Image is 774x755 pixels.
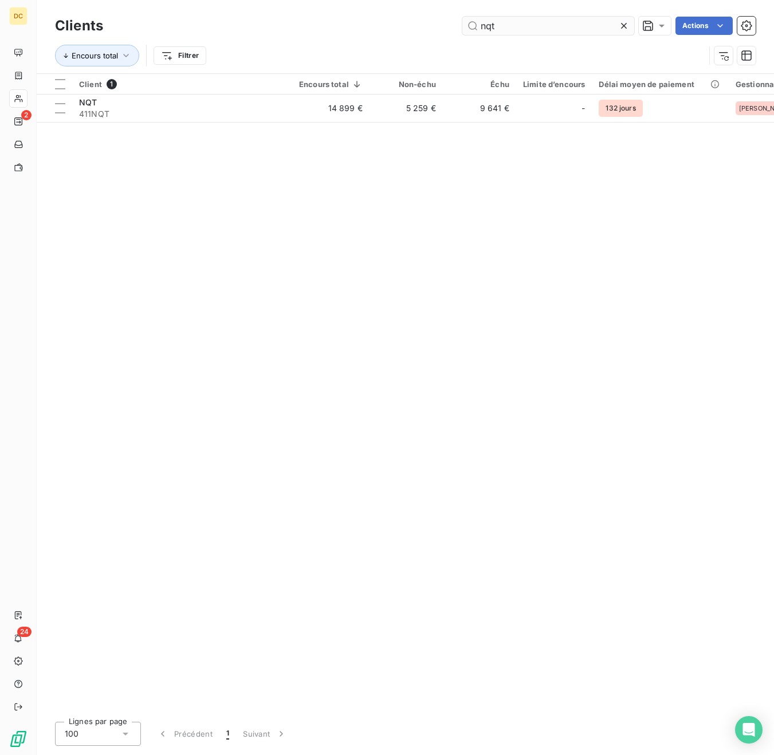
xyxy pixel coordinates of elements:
[79,108,285,120] span: 411NQT
[226,728,229,740] span: 1
[219,722,236,746] button: 1
[675,17,733,35] button: Actions
[55,45,139,66] button: Encours total
[65,728,78,740] span: 100
[9,730,27,748] img: Logo LeanPay
[450,80,509,89] div: Échu
[599,80,721,89] div: Délai moyen de paiement
[79,80,102,89] span: Client
[150,722,219,746] button: Précédent
[582,103,585,114] span: -
[79,97,97,107] span: NQT
[462,17,634,35] input: Rechercher
[735,716,763,744] div: Open Intercom Messenger
[299,80,363,89] div: Encours total
[107,79,117,89] span: 1
[17,627,32,637] span: 24
[523,80,585,89] div: Limite d’encours
[72,51,118,60] span: Encours total
[443,95,516,122] td: 9 641 €
[292,95,370,122] td: 14 899 €
[154,46,206,65] button: Filtrer
[599,100,642,117] span: 132 jours
[21,110,32,120] span: 2
[236,722,294,746] button: Suivant
[55,15,103,36] h3: Clients
[370,95,443,122] td: 5 259 €
[9,7,27,25] div: DC
[376,80,436,89] div: Non-échu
